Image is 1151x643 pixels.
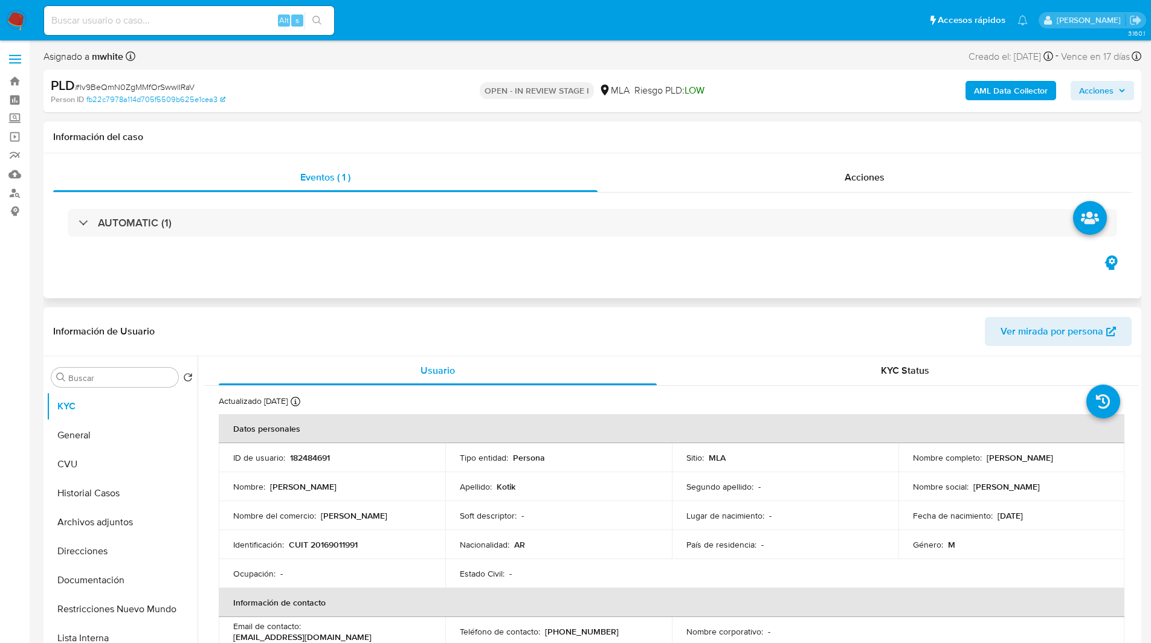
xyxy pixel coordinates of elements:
p: - [758,481,761,492]
span: Alt [279,14,289,26]
span: Ver mirada por persona [1001,317,1103,346]
p: Persona [513,452,545,463]
a: fb22c7978a114d705f5509b625e1cea3 [86,94,225,105]
button: AML Data Collector [966,81,1056,100]
h1: Información de Usuario [53,325,155,337]
button: Documentación [47,566,198,595]
p: [DATE] [998,510,1023,521]
p: Apellido : [460,481,492,492]
p: matiasagustin.white@mercadolibre.com [1057,14,1125,26]
p: - [280,568,283,579]
p: País de residencia : [686,539,756,550]
button: Acciones [1071,81,1134,100]
h3: AUTOMATIC (1) [98,216,172,229]
th: Datos personales [219,414,1124,443]
p: Nombre del comercio : [233,510,316,521]
p: ID de usuario : [233,452,285,463]
button: Historial Casos [47,479,198,508]
p: Identificación : [233,539,284,550]
button: KYC [47,392,198,421]
p: Tipo entidad : [460,452,508,463]
p: [PHONE_NUMBER] [545,626,619,637]
a: Notificaciones [1017,15,1028,25]
button: Archivos adjuntos [47,508,198,537]
span: # lv9BeQmN0ZgMMfOrSwwlIRaV [75,81,195,93]
p: [PERSON_NAME] [270,481,337,492]
span: Asignado a [44,50,123,63]
button: search-icon [305,12,329,29]
p: MLA [709,452,726,463]
button: Ver mirada por persona [985,317,1132,346]
span: Acciones [845,170,885,184]
h1: Información del caso [53,131,1132,143]
button: Direcciones [47,537,198,566]
p: [EMAIL_ADDRESS][DOMAIN_NAME] [233,632,372,642]
p: Género : [913,539,943,550]
p: - [521,510,524,521]
p: Fecha de nacimiento : [913,510,993,521]
button: Buscar [56,373,66,382]
span: Eventos ( 1 ) [300,170,350,184]
p: 182484691 [290,452,330,463]
p: Teléfono de contacto : [460,626,540,637]
p: - [768,626,770,637]
p: Sitio : [686,452,704,463]
p: M [948,539,955,550]
div: MLA [599,84,630,97]
p: [PERSON_NAME] [973,481,1040,492]
button: Volver al orden por defecto [183,373,193,386]
input: Buscar usuario o caso... [44,13,334,28]
button: General [47,421,198,450]
p: Nacionalidad : [460,539,509,550]
b: PLD [51,75,75,95]
button: CVU [47,450,198,479]
p: Nombre : [233,481,265,492]
button: Restricciones Nuevo Mundo [47,595,198,624]
p: CUIT 20169011991 [289,539,358,550]
p: - [509,568,512,579]
p: [PERSON_NAME] [321,510,387,521]
p: Email de contacto : [233,621,301,632]
p: Actualizado [DATE] [219,395,288,407]
div: AUTOMATIC (1) [68,209,1117,237]
a: Salir [1129,14,1142,27]
p: Segundo apellido : [686,481,753,492]
span: KYC Status [881,363,929,377]
p: Nombre social : [913,481,969,492]
span: - [1056,48,1059,65]
th: Información de contacto [219,588,1124,617]
p: Ocupación : [233,568,276,579]
p: Lugar de nacimiento : [686,510,764,521]
p: - [769,510,772,521]
p: [PERSON_NAME] [987,452,1053,463]
p: OPEN - IN REVIEW STAGE I [480,82,594,99]
span: Acciones [1079,81,1114,100]
span: Accesos rápidos [938,14,1005,27]
p: - [761,539,764,550]
p: Kotik [497,481,515,492]
b: mwhite [89,50,123,63]
p: Soft descriptor : [460,510,517,521]
b: Person ID [51,94,84,105]
p: Nombre completo : [913,452,982,463]
span: LOW [685,83,704,97]
div: Creado el: [DATE] [969,48,1053,65]
span: Usuario [421,363,455,377]
input: Buscar [68,373,173,383]
span: Vence en 17 días [1061,50,1130,63]
span: Riesgo PLD: [634,84,704,97]
p: Nombre corporativo : [686,626,763,637]
p: Estado Civil : [460,568,505,579]
b: AML Data Collector [974,81,1048,100]
span: s [295,14,299,26]
p: AR [514,539,525,550]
